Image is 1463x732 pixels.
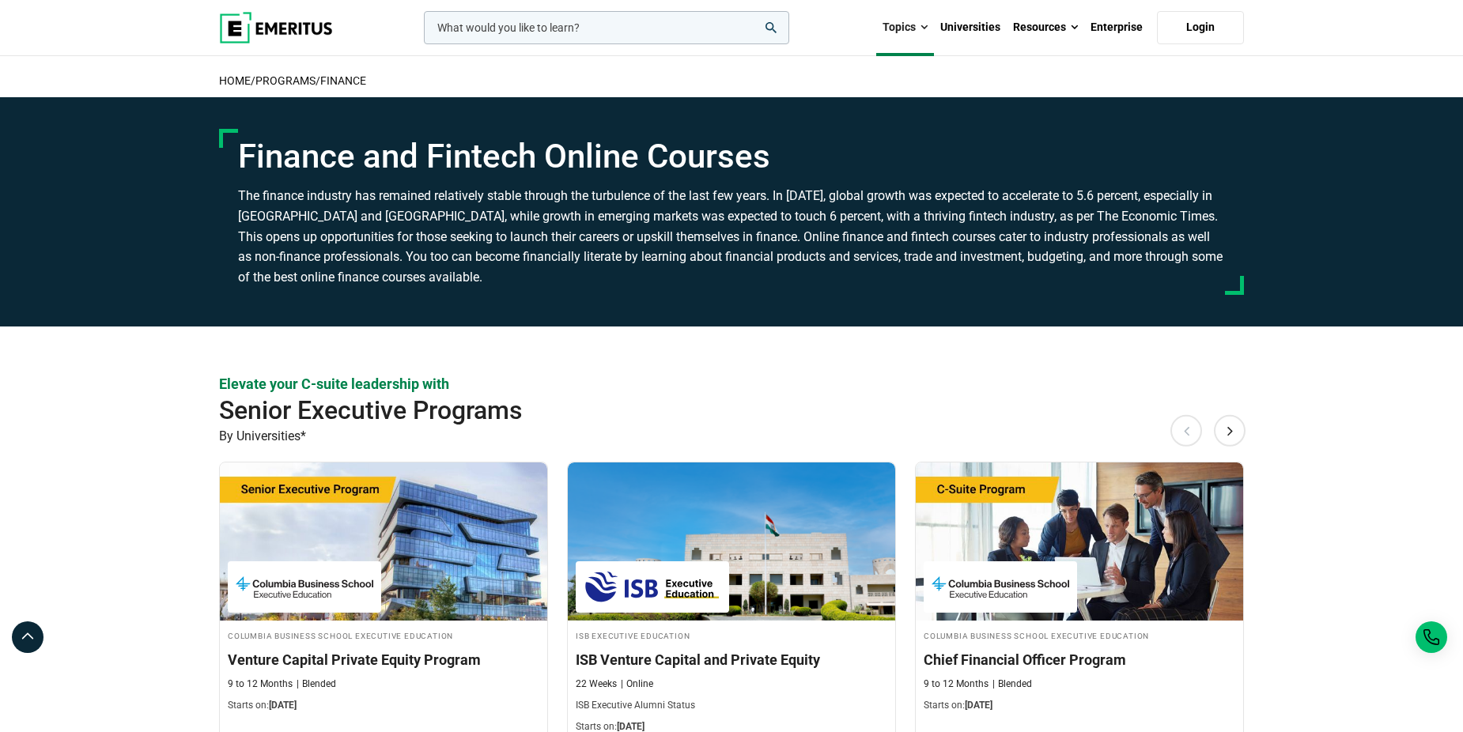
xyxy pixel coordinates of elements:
h2: / / [219,64,1244,97]
a: Finance Course by Columbia Business School Executive Education - September 25, 2025 Columbia Busi... [220,462,547,720]
p: ISB Executive Alumni Status [576,699,887,712]
a: Finance [320,74,366,87]
a: Login [1157,11,1244,44]
p: Starts on: [924,699,1235,712]
p: Online [621,677,653,691]
img: Venture Capital Private Equity Program | Online Finance Course [220,462,547,621]
span: [DATE] [269,700,297,711]
input: woocommerce-product-search-field-0 [424,11,789,44]
span: [DATE] [965,700,992,711]
p: By Universities* [219,426,1244,447]
a: home [219,74,251,87]
img: Columbia Business School Executive Education [236,569,373,605]
p: Elevate your C-suite leadership with [219,374,1244,394]
p: 9 to 12 Months [228,677,293,691]
h3: The finance industry has remained relatively stable through the turbulence of the last few years.... [238,186,1225,287]
img: ISB Venture Capital and Private Equity | Online Finance Course [568,462,895,621]
h4: ISB Executive Education [576,628,887,642]
button: Next [1214,415,1246,447]
h3: Chief Financial Officer Program [924,650,1235,670]
a: Finance Course by Columbia Business School Executive Education - September 29, 2025 Columbia Busi... [916,462,1243,720]
h4: Columbia Business School Executive Education [924,628,1235,642]
p: 9 to 12 Months [924,677,989,691]
p: Starts on: [228,699,539,712]
p: Blended [297,677,336,691]
img: ISB Executive Education [584,569,721,605]
img: Columbia Business School Executive Education [932,569,1069,605]
a: Programs [255,74,316,87]
h4: Columbia Business School Executive Education [228,628,539,642]
p: 22 Weeks [576,677,617,691]
button: Previous [1170,415,1202,447]
h3: ISB Venture Capital and Private Equity [576,650,887,670]
h3: Venture Capital Private Equity Program [228,650,539,670]
h1: Finance and Fintech Online Courses [238,137,1225,176]
p: Blended [992,677,1032,691]
span: [DATE] [617,721,645,732]
img: Chief Financial Officer Program | Online Finance Course [916,462,1243,621]
h2: Senior Executive Programs [219,394,1141,426]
